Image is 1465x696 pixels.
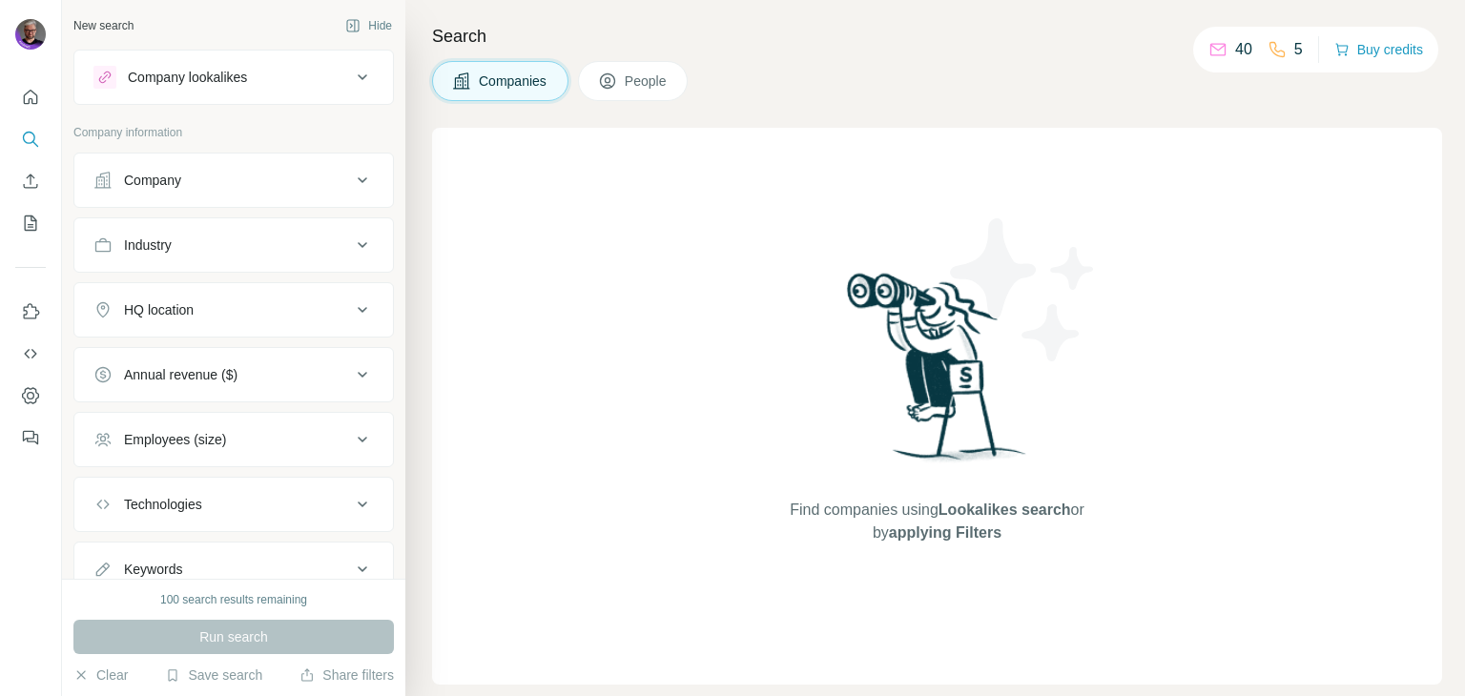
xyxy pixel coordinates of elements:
button: Company [74,157,393,203]
button: Keywords [74,546,393,592]
span: Lookalikes search [939,502,1071,518]
button: Employees (size) [74,417,393,462]
p: 5 [1294,38,1303,61]
img: Surfe Illustration - Woman searching with binoculars [838,268,1037,481]
button: Dashboard [15,379,46,413]
button: Company lookalikes [74,54,393,100]
button: Clear [73,665,128,685]
h4: Search [432,23,1442,50]
button: Use Surfe on LinkedIn [15,295,46,329]
span: People [625,72,669,91]
button: My lists [15,206,46,240]
button: Quick start [15,80,46,114]
div: Annual revenue ($) [124,365,237,384]
img: Avatar [15,19,46,50]
div: Company [124,171,181,190]
button: Save search [165,665,262,685]
button: Use Surfe API [15,337,46,371]
button: Technologies [74,481,393,527]
button: Industry [74,222,393,268]
button: Hide [332,11,405,40]
span: applying Filters [889,524,1001,541]
div: Company lookalikes [128,68,247,87]
button: Search [15,122,46,156]
div: Technologies [124,495,202,514]
div: HQ location [124,300,194,319]
div: New search [73,17,134,34]
button: Share filters [299,665,394,685]
button: Annual revenue ($) [74,352,393,398]
button: Feedback [15,420,46,455]
button: HQ location [74,287,393,333]
button: Enrich CSV [15,164,46,198]
div: 100 search results remaining [160,591,307,608]
p: Company information [73,124,394,141]
div: Employees (size) [124,430,226,449]
span: Find companies using or by [784,499,1089,544]
button: Buy credits [1334,36,1423,63]
p: 40 [1235,38,1252,61]
img: Surfe Illustration - Stars [938,204,1109,376]
div: Industry [124,235,172,255]
span: Companies [479,72,548,91]
div: Keywords [124,560,182,579]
